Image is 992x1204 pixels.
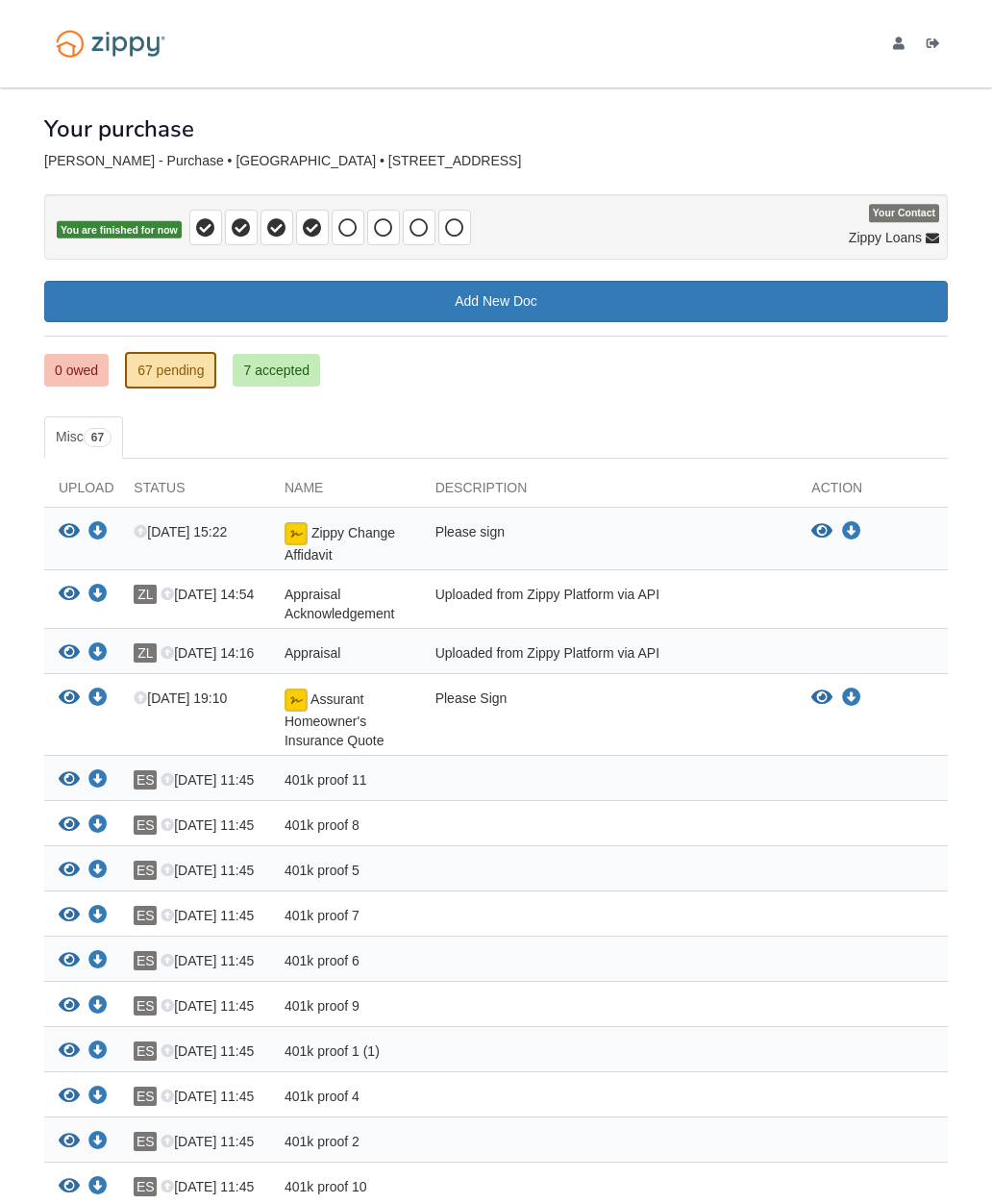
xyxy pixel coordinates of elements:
[285,525,395,563] span: Zippy Change Affidavit
[285,772,367,788] span: 401k proof 11
[285,1089,360,1104] span: 401k proof 4
[421,478,798,507] div: Description
[134,1041,157,1061] span: ES
[270,478,421,507] div: Name
[88,588,108,603] a: Download Appraisal Acknowledgement
[134,1177,157,1196] span: ES
[59,1132,80,1152] button: View 401k proof 2
[927,37,948,56] a: Log out
[59,770,80,790] button: View 401k proof 11
[842,524,861,539] a: Download Zippy Change Affidavit
[88,954,108,969] a: Download 401k proof 6
[44,281,948,322] a: Add New Doc
[869,205,939,223] span: Your Contact
[161,1134,254,1149] span: [DATE] 11:45
[44,478,119,507] div: Upload
[88,1090,108,1105] a: Download 401k proof 4
[421,585,798,623] div: Uploaded from Zippy Platform via API
[811,689,832,708] button: View Assurant Homeowner's Insurance Quote
[285,691,384,748] span: Assurant Homeowner's Insurance Quote
[161,1089,254,1104] span: [DATE] 11:45
[134,585,157,604] span: ZL
[88,1135,108,1150] a: Download 401k proof 2
[161,817,254,833] span: [DATE] 11:45
[57,221,182,239] span: You are finished for now
[233,354,320,387] a: 7 accepted
[134,861,157,880] span: ES
[59,1087,80,1107] button: View 401k proof 4
[285,1179,367,1194] span: 401k proof 10
[285,1134,360,1149] span: 401k proof 2
[134,996,157,1016] span: ES
[88,691,108,707] a: Download Assurant Homeowner's Insurance Quote
[59,861,80,881] button: View 401k proof 5
[134,906,157,925] span: ES
[849,228,922,247] span: Zippy Loans
[59,522,80,542] button: View Zippy Change Affidavit
[88,773,108,789] a: Download 401k proof 11
[134,951,157,970] span: ES
[811,522,832,541] button: View Zippy Change Affidavit
[285,522,308,545] img: Document fully signed
[59,996,80,1016] button: View 401k proof 9
[285,863,360,878] span: 401k proof 5
[59,815,80,836] button: View 401k proof 8
[797,478,948,507] div: Action
[161,645,254,661] span: [DATE] 14:16
[285,998,360,1014] span: 401k proof 9
[44,416,123,459] a: Misc
[88,525,108,540] a: Download Zippy Change Affidavit
[842,690,861,706] a: Download Assurant Homeowner's Insurance Quote
[134,1087,157,1106] span: ES
[125,352,216,389] a: 67 pending
[44,116,194,141] h1: Your purchase
[893,37,912,56] a: edit profile
[285,953,360,968] span: 401k proof 6
[88,1180,108,1195] a: Download 401k proof 10
[88,818,108,834] a: Download 401k proof 8
[84,428,112,447] span: 67
[88,999,108,1015] a: Download 401k proof 9
[59,643,80,664] button: View Appraisal
[44,153,948,169] div: [PERSON_NAME] - Purchase • [GEOGRAPHIC_DATA] • [STREET_ADDRESS]
[161,772,254,788] span: [DATE] 11:45
[44,21,177,66] img: Logo
[119,478,270,507] div: Status
[134,815,157,835] span: ES
[59,1177,80,1197] button: View 401k proof 10
[161,863,254,878] span: [DATE] 11:45
[88,646,108,662] a: Download Appraisal
[134,643,157,663] span: ZL
[59,951,80,971] button: View 401k proof 6
[59,585,80,605] button: View Appraisal Acknowledgement
[285,689,308,712] img: Document fully signed
[44,354,109,387] a: 0 owed
[134,524,227,539] span: [DATE] 15:22
[421,689,798,750] div: Please Sign
[59,689,80,709] button: View Assurant Homeowner's Insurance Quote
[161,998,254,1014] span: [DATE] 11:45
[88,864,108,879] a: Download 401k proof 5
[285,645,340,661] span: Appraisal
[161,908,254,923] span: [DATE] 11:45
[285,1043,380,1059] span: 401k proof 1 (1)
[285,587,394,621] span: Appraisal Acknowledgement
[59,1041,80,1062] button: View 401k proof 1 (1)
[59,906,80,926] button: View 401k proof 7
[285,817,360,833] span: 401k proof 8
[161,1179,254,1194] span: [DATE] 11:45
[88,909,108,924] a: Download 401k proof 7
[88,1044,108,1060] a: Download 401k proof 1 (1)
[134,690,227,706] span: [DATE] 19:10
[285,908,360,923] span: 401k proof 7
[161,953,254,968] span: [DATE] 11:45
[134,770,157,790] span: ES
[421,643,798,668] div: Uploaded from Zippy Platform via API
[161,1043,254,1059] span: [DATE] 11:45
[161,587,254,602] span: [DATE] 14:54
[134,1132,157,1151] span: ES
[421,522,798,564] div: Please sign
